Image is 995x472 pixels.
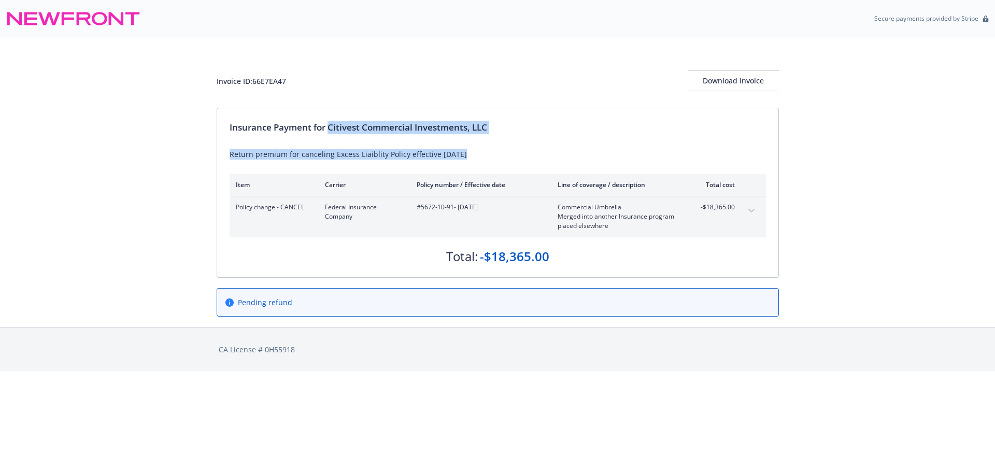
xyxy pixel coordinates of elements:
[238,297,292,308] span: Pending refund
[688,71,779,91] div: Download Invoice
[558,203,679,212] span: Commercial Umbrella
[558,212,679,231] span: Merged into another Insurance program placed elsewhere
[417,180,541,189] div: Policy number / Effective date
[230,121,766,134] div: Insurance Payment for Citivest Commercial Investments, LLC
[236,203,308,212] span: Policy change - CANCEL
[480,248,549,265] div: -$18,365.00
[696,180,735,189] div: Total cost
[446,248,478,265] div: Total:
[325,203,400,221] span: Federal Insurance Company
[325,180,400,189] div: Carrier
[217,76,286,87] div: Invoice ID: 66E7EA47
[230,149,766,160] div: Return premium for canceling Excess Liaiblity Policy effective [DATE]
[696,203,735,212] span: -$18,365.00
[236,180,308,189] div: Item
[219,344,777,355] div: CA License # 0H55918
[230,196,766,237] div: Policy change - CANCELFederal Insurance Company#5672-10-91- [DATE]Commercial UmbrellaMerged into ...
[558,203,679,231] span: Commercial UmbrellaMerged into another Insurance program placed elsewhere
[743,203,760,219] button: expand content
[874,14,978,23] p: Secure payments provided by Stripe
[688,70,779,91] button: Download Invoice
[417,203,541,212] span: #5672-10-91 - [DATE]
[558,180,679,189] div: Line of coverage / description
